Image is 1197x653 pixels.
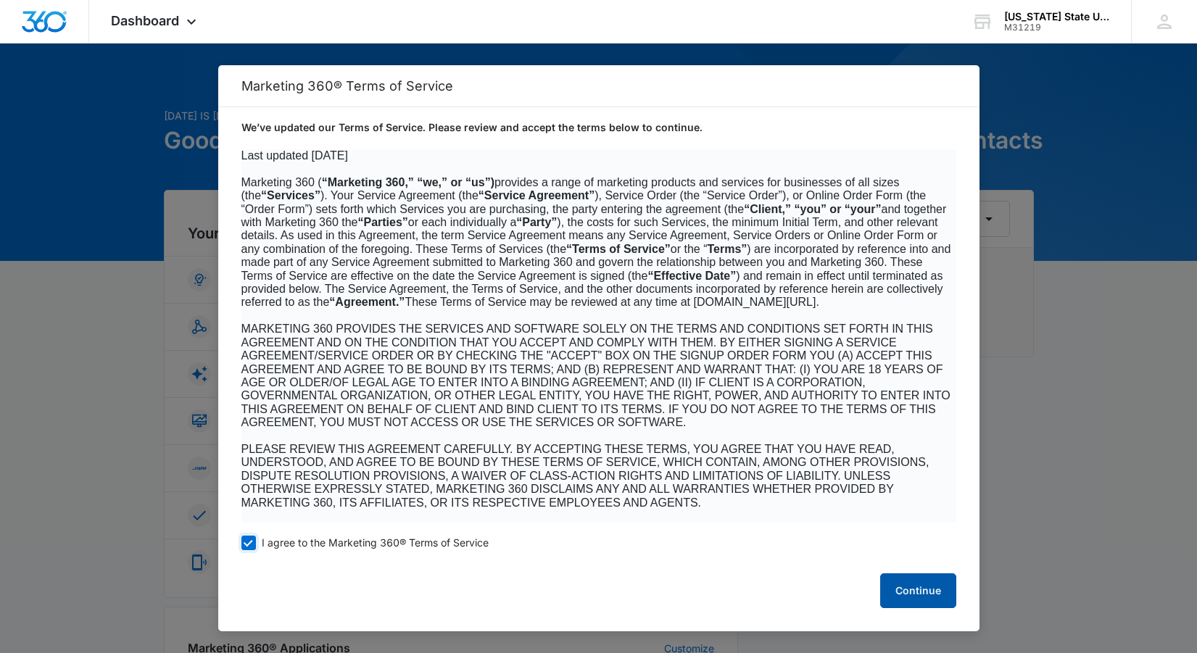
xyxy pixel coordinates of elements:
span: I agree to the Marketing 360® Terms of Service [262,536,489,550]
b: “Agreement.” [329,296,405,308]
div: account id [1004,22,1110,33]
b: “Parties” [357,216,407,228]
span: Dashboard [111,13,179,28]
b: “Service Agreement” [479,189,595,201]
span: Marketing 360 ( provides a range of marketing products and services for businesses of all sizes (... [241,176,951,309]
b: “Effective Date” [647,270,736,282]
b: “Party” [516,216,557,228]
p: We’ve updated our Terms of Service. Please review and accept the terms below to continue. [241,120,956,135]
b: “Marketing 360,” “we,” or “us”) [322,176,494,188]
span: Last updated [DATE] [241,149,348,162]
button: Continue [880,573,956,608]
h2: Marketing 360® Terms of Service [241,78,956,93]
b: Terms” [708,243,747,255]
div: account name [1004,11,1110,22]
b: “Services” [261,189,320,201]
span: MARKETING 360 PROVIDES THE SERVICES AND SOFTWARE SOLELY ON THE TERMS AND CONDITIONS SET FORTH IN ... [241,323,950,428]
b: “Terms of Service” [566,243,671,255]
span: PLEASE REVIEW THIS AGREEMENT CAREFULLY. BY ACCEPTING THESE TERMS, YOU AGREE THAT YOU HAVE READ, U... [241,443,929,509]
b: “Client,” “you” or “your” [744,203,881,215]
